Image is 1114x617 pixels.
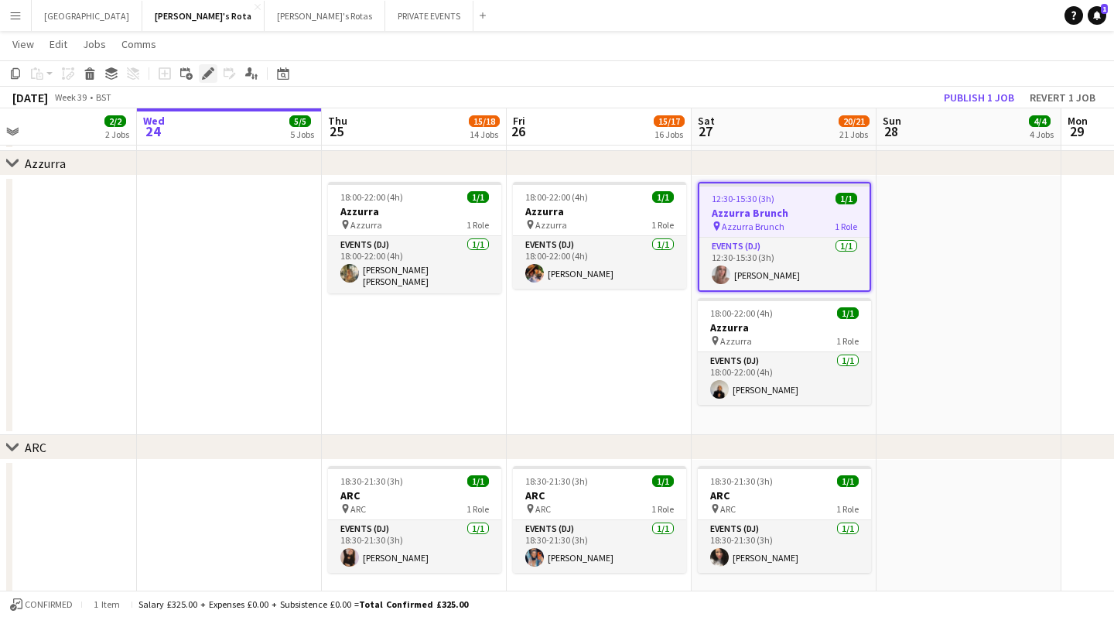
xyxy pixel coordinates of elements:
[839,115,870,127] span: 20/21
[839,129,869,140] div: 21 Jobs
[1023,87,1102,108] button: Revert 1 job
[96,91,111,103] div: BST
[328,466,501,573] app-job-card: 18:30-21:30 (3h)1/1ARC ARC1 RoleEvents (DJ)1/118:30-21:30 (3h)[PERSON_NAME]
[328,204,501,218] h3: Azzurra
[699,238,870,290] app-card-role: Events (DJ)1/112:30-15:30 (3h)[PERSON_NAME]
[43,34,73,54] a: Edit
[32,1,142,31] button: [GEOGRAPHIC_DATA]
[513,182,686,289] div: 18:00-22:00 (4h)1/1Azzurra Azzurra1 RoleEvents (DJ)1/118:00-22:00 (4h)[PERSON_NAME]
[710,307,773,319] span: 18:00-22:00 (4h)
[8,596,75,613] button: Confirmed
[141,122,165,140] span: 24
[350,219,382,231] span: Azzurra
[12,37,34,51] span: View
[25,599,73,610] span: Confirmed
[710,475,773,487] span: 18:30-21:30 (3h)
[698,114,715,128] span: Sat
[511,122,525,140] span: 26
[880,122,901,140] span: 28
[6,34,40,54] a: View
[698,298,871,405] app-job-card: 18:00-22:00 (4h)1/1Azzurra Azzurra1 RoleEvents (DJ)1/118:00-22:00 (4h)[PERSON_NAME]
[883,114,901,128] span: Sun
[143,114,165,128] span: Wed
[837,307,859,319] span: 1/1
[654,129,684,140] div: 16 Jobs
[466,503,489,515] span: 1 Role
[525,191,588,203] span: 18:00-22:00 (4h)
[50,37,67,51] span: Edit
[25,440,46,455] div: ARC
[938,87,1020,108] button: Publish 1 job
[115,34,162,54] a: Comms
[535,503,551,515] span: ARC
[328,182,501,293] app-job-card: 18:00-22:00 (4h)1/1Azzurra Azzurra1 RoleEvents (DJ)1/118:00-22:00 (4h)[PERSON_NAME] [PERSON_NAME]
[835,193,857,204] span: 1/1
[835,221,857,232] span: 1 Role
[25,156,66,171] div: Azzurra
[698,182,871,292] app-job-card: 12:30-15:30 (3h)1/1Azzurra Brunch Azzurra Brunch1 RoleEvents (DJ)1/112:30-15:30 (3h)[PERSON_NAME]
[712,193,774,204] span: 12:30-15:30 (3h)
[83,37,106,51] span: Jobs
[142,1,265,31] button: [PERSON_NAME]'s Rota
[350,503,366,515] span: ARC
[469,115,500,127] span: 15/18
[513,114,525,128] span: Fri
[836,503,859,515] span: 1 Role
[652,191,674,203] span: 1/1
[328,236,501,293] app-card-role: Events (DJ)1/118:00-22:00 (4h)[PERSON_NAME] [PERSON_NAME]
[698,352,871,405] app-card-role: Events (DJ)1/118:00-22:00 (4h)[PERSON_NAME]
[1030,129,1054,140] div: 4 Jobs
[513,488,686,502] h3: ARC
[720,503,736,515] span: ARC
[289,115,311,127] span: 5/5
[513,236,686,289] app-card-role: Events (DJ)1/118:00-22:00 (4h)[PERSON_NAME]
[513,520,686,573] app-card-role: Events (DJ)1/118:30-21:30 (3h)[PERSON_NAME]
[104,115,126,127] span: 2/2
[1068,114,1088,128] span: Mon
[698,320,871,334] h3: Azzurra
[695,122,715,140] span: 27
[328,488,501,502] h3: ARC
[722,221,784,232] span: Azzurra Brunch
[1065,122,1088,140] span: 29
[513,466,686,573] app-job-card: 18:30-21:30 (3h)1/1ARC ARC1 RoleEvents (DJ)1/118:30-21:30 (3h)[PERSON_NAME]
[340,475,403,487] span: 18:30-21:30 (3h)
[328,520,501,573] app-card-role: Events (DJ)1/118:30-21:30 (3h)[PERSON_NAME]
[265,1,385,31] button: [PERSON_NAME]'s Rotas
[652,475,674,487] span: 1/1
[51,91,90,103] span: Week 39
[290,129,314,140] div: 5 Jobs
[88,598,125,610] span: 1 item
[138,598,468,610] div: Salary £325.00 + Expenses £0.00 + Subsistence £0.00 =
[359,598,468,610] span: Total Confirmed £325.00
[651,219,674,231] span: 1 Role
[699,206,870,220] h3: Azzurra Brunch
[326,122,347,140] span: 25
[340,191,403,203] span: 18:00-22:00 (4h)
[1088,6,1106,25] a: 1
[467,475,489,487] span: 1/1
[1029,115,1051,127] span: 4/4
[467,191,489,203] span: 1/1
[698,466,871,573] app-job-card: 18:30-21:30 (3h)1/1ARC ARC1 RoleEvents (DJ)1/118:30-21:30 (3h)[PERSON_NAME]
[470,129,499,140] div: 14 Jobs
[328,114,347,128] span: Thu
[654,115,685,127] span: 15/17
[466,219,489,231] span: 1 Role
[513,204,686,218] h3: Azzurra
[698,488,871,502] h3: ARC
[105,129,129,140] div: 2 Jobs
[77,34,112,54] a: Jobs
[385,1,473,31] button: PRIVATE EVENTS
[1101,4,1108,14] span: 1
[535,219,567,231] span: Azzurra
[837,475,859,487] span: 1/1
[525,475,588,487] span: 18:30-21:30 (3h)
[651,503,674,515] span: 1 Role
